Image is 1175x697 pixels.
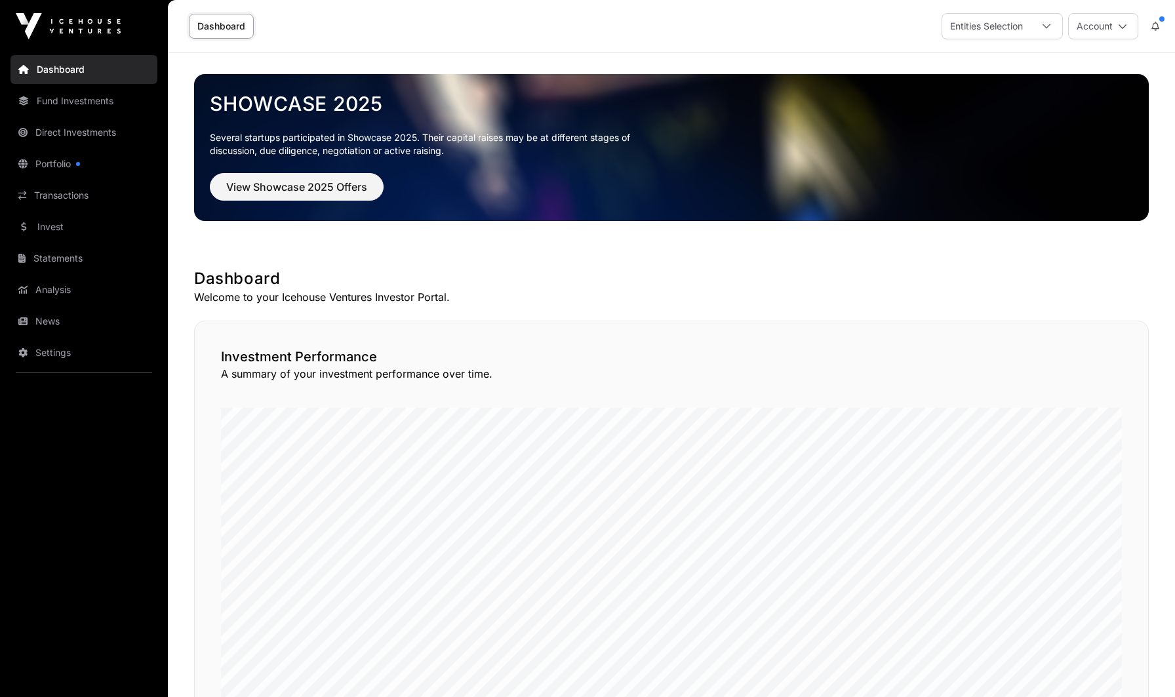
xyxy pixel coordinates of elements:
[221,366,1122,382] p: A summary of your investment performance over time.
[189,14,254,39] a: Dashboard
[194,268,1149,289] h1: Dashboard
[210,92,1133,115] a: Showcase 2025
[10,149,157,178] a: Portfolio
[10,87,157,115] a: Fund Investments
[194,289,1149,305] p: Welcome to your Icehouse Ventures Investor Portal.
[1068,13,1138,39] button: Account
[10,307,157,336] a: News
[10,55,157,84] a: Dashboard
[210,173,384,201] button: View Showcase 2025 Offers
[10,212,157,241] a: Invest
[10,338,157,367] a: Settings
[210,131,650,157] p: Several startups participated in Showcase 2025. Their capital raises may be at different stages o...
[10,118,157,147] a: Direct Investments
[221,348,1122,366] h2: Investment Performance
[194,74,1149,221] img: Showcase 2025
[10,275,157,304] a: Analysis
[210,186,384,199] a: View Showcase 2025 Offers
[16,13,121,39] img: Icehouse Ventures Logo
[942,14,1031,39] div: Entities Selection
[10,181,157,210] a: Transactions
[226,179,367,195] span: View Showcase 2025 Offers
[10,244,157,273] a: Statements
